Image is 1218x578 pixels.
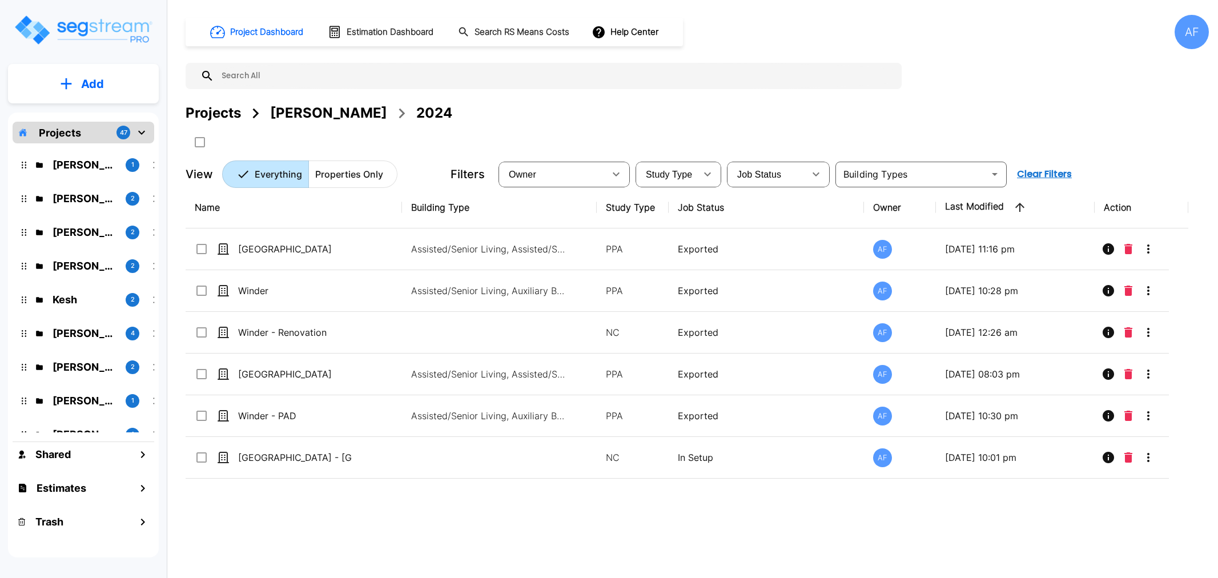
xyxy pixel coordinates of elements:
p: PPA [606,409,660,423]
button: More-Options [1137,321,1160,344]
p: Michael Heinemann [53,393,116,408]
button: Info [1097,404,1120,427]
button: Delete [1120,363,1137,386]
p: 1 [131,160,134,170]
p: Chuny Herzka [53,359,116,375]
p: In Setup [678,451,854,464]
p: [DATE] 10:01 pm [945,451,1086,464]
th: Last Modified [936,187,1095,228]
div: Select [501,158,605,190]
p: Asher Silverberg [53,427,116,442]
p: PPA [606,242,660,256]
p: PPA [606,284,660,298]
button: Info [1097,321,1120,344]
div: AF [873,365,892,384]
p: [DATE] 10:28 pm [945,284,1086,298]
th: Name [186,187,402,228]
p: [DATE] 10:30 pm [945,409,1086,423]
p: Assisted/Senior Living, Auxiliary Building, Assisted/Senior Living Site [411,409,565,423]
button: Delete [1120,404,1137,427]
button: Delete [1120,446,1137,469]
input: Building Types [839,166,984,182]
p: Exported [678,242,854,256]
button: Delete [1120,279,1137,302]
th: Job Status [669,187,863,228]
input: Search All [214,63,896,89]
button: More-Options [1137,279,1160,302]
p: [DATE] 12:26 am [945,326,1086,339]
p: Jay Hershowitz [53,224,116,240]
span: Job Status [737,170,781,179]
p: 2 [131,261,135,271]
p: Assisted/Senior Living, Assisted/Senior Living Site [411,242,565,256]
p: Filters [451,166,485,183]
button: More-Options [1137,446,1160,469]
p: PPA [606,367,660,381]
p: Kesh [53,292,116,307]
p: Winder - PAD [238,409,352,423]
div: 2024 [416,103,452,123]
button: Open [987,166,1003,182]
th: Action [1095,187,1188,228]
p: 2 [131,295,135,304]
button: Info [1097,446,1120,469]
img: Logo [13,14,153,46]
div: Select [638,158,696,190]
button: Search RS Means Costs [453,21,576,43]
div: Platform [222,160,397,188]
h1: Estimates [37,480,86,496]
button: Everything [222,160,309,188]
p: Add [81,75,104,93]
div: AF [873,407,892,426]
button: Info [1097,279,1120,302]
button: Clear Filters [1012,163,1076,186]
button: Delete [1120,238,1137,260]
div: [PERSON_NAME] [270,103,387,123]
p: Isaak Markovitz [53,157,116,172]
button: Add [8,67,159,101]
p: Properties Only [315,167,383,181]
p: Winder - Renovation [238,326,352,339]
p: Exported [678,367,854,381]
p: Assisted/Senior Living, Auxiliary Building, Assisted/Senior Living Site [411,284,565,298]
p: Winder [238,284,352,298]
p: 2 [131,362,135,372]
p: Everything [255,167,302,181]
p: Josh Strum [53,326,116,341]
p: [GEOGRAPHIC_DATA] - [GEOGRAPHIC_DATA] [238,451,352,464]
div: AF [1175,15,1209,49]
p: Exported [678,284,854,298]
p: 2 [131,227,135,237]
div: AF [873,282,892,300]
button: More-Options [1137,363,1160,386]
p: [GEOGRAPHIC_DATA] [238,242,352,256]
th: Building Type [402,187,597,228]
p: Ari Eisenman [53,258,116,274]
button: SelectAll [188,131,211,154]
p: View [186,166,213,183]
p: Exported [678,326,854,339]
button: Delete [1120,321,1137,344]
button: Estimation Dashboard [323,20,440,44]
h1: Estimation Dashboard [347,26,433,39]
button: Properties Only [308,160,397,188]
h1: Search RS Means Costs [475,26,569,39]
div: AF [873,448,892,467]
p: NC [606,326,660,339]
p: 2 [131,194,135,203]
button: Project Dashboard [206,19,309,45]
p: 47 [120,128,127,138]
button: Info [1097,238,1120,260]
p: 1 [131,430,134,439]
p: 4 [131,328,135,338]
p: [DATE] 08:03 pm [945,367,1086,381]
th: Study Type [597,187,669,228]
p: 1 [131,396,134,406]
p: Barry Donath [53,191,116,206]
div: AF [873,323,892,342]
span: Study Type [646,170,692,179]
h1: Trash [35,514,63,529]
h1: Project Dashboard [230,26,303,39]
div: Select [729,158,805,190]
button: More-Options [1137,404,1160,427]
